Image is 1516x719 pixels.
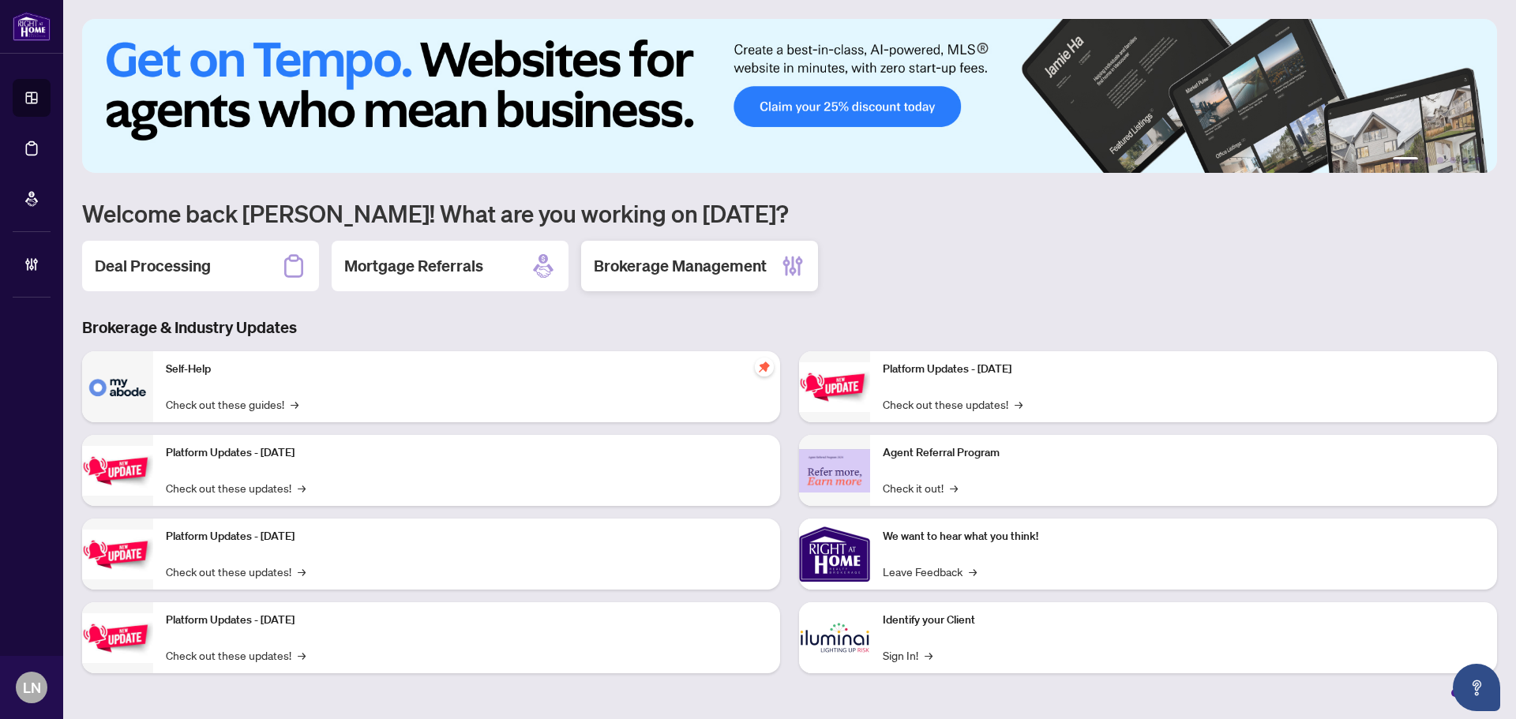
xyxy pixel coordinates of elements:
[1015,395,1023,413] span: →
[23,676,41,698] span: LN
[82,446,153,496] img: Platform Updates - September 16, 2025
[82,530,153,579] img: Platform Updates - July 21, 2025
[1453,664,1500,711] button: Open asap
[166,563,306,580] a: Check out these updates!→
[166,528,767,545] p: Platform Updates - [DATE]
[883,444,1484,462] p: Agent Referral Program
[166,395,298,413] a: Check out these guides!→
[883,528,1484,545] p: We want to hear what you think!
[594,255,767,277] h2: Brokerage Management
[13,12,51,41] img: logo
[298,646,306,664] span: →
[925,646,932,664] span: →
[95,255,211,277] h2: Deal Processing
[883,563,977,580] a: Leave Feedback→
[166,479,306,496] a: Check out these updates!→
[883,646,932,664] a: Sign In!→
[950,479,958,496] span: →
[166,646,306,664] a: Check out these updates!→
[82,351,153,422] img: Self-Help
[799,519,870,590] img: We want to hear what you think!
[1437,157,1443,163] button: 3
[82,198,1497,228] h1: Welcome back [PERSON_NAME]! What are you working on [DATE]?
[883,361,1484,378] p: Platform Updates - [DATE]
[82,19,1497,173] img: Slide 0
[166,444,767,462] p: Platform Updates - [DATE]
[166,612,767,629] p: Platform Updates - [DATE]
[799,602,870,673] img: Identify your Client
[883,479,958,496] a: Check it out!→
[883,612,1484,629] p: Identify your Client
[1475,157,1481,163] button: 6
[82,613,153,663] img: Platform Updates - July 8, 2025
[298,479,306,496] span: →
[1393,157,1418,163] button: 1
[969,563,977,580] span: →
[82,316,1497,339] h3: Brokerage & Industry Updates
[344,255,483,277] h2: Mortgage Referrals
[291,395,298,413] span: →
[166,361,767,378] p: Self-Help
[1450,157,1456,163] button: 4
[1424,157,1431,163] button: 2
[1462,157,1469,163] button: 5
[799,449,870,492] img: Agent Referral Program
[755,358,774,376] span: pushpin
[298,563,306,580] span: →
[799,362,870,412] img: Platform Updates - June 23, 2025
[883,395,1023,413] a: Check out these updates!→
